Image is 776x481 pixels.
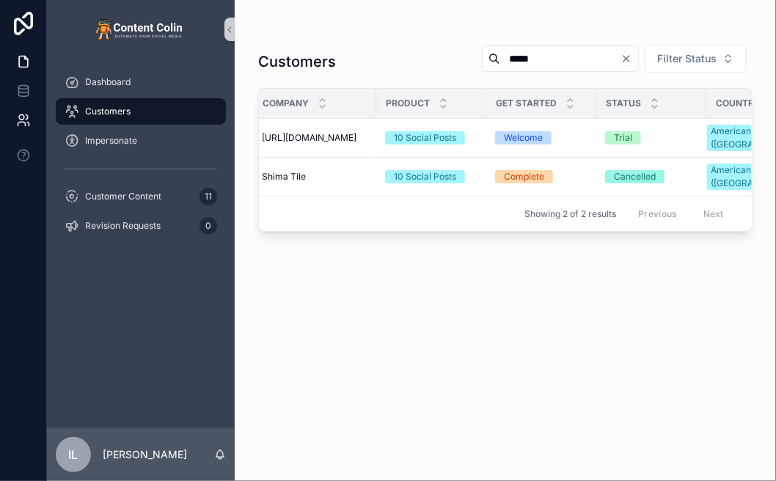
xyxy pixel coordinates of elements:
[394,131,456,144] div: 10 Social Posts
[85,106,131,117] span: Customers
[496,98,557,109] span: Get Started
[85,191,161,202] span: Customer Content
[56,69,226,95] a: Dashboard
[69,446,78,463] span: IL
[258,51,336,72] h1: Customers
[85,135,137,147] span: Impersonate
[614,170,656,183] div: Cancelled
[263,98,309,109] span: Company
[95,18,186,41] img: App logo
[262,171,306,183] span: Shima Tile
[504,131,543,144] div: Welcome
[85,220,161,232] span: Revision Requests
[56,183,226,210] a: Customer Content11
[262,132,356,144] span: [URL][DOMAIN_NAME]
[47,59,235,258] div: scrollable content
[386,98,430,109] span: Product
[394,170,456,183] div: 10 Social Posts
[716,98,761,109] span: Country
[200,188,217,205] div: 11
[504,170,544,183] div: Complete
[657,51,717,66] span: Filter Status
[614,131,632,144] div: Trial
[645,45,747,73] button: Select Button
[56,128,226,154] a: Impersonate
[56,213,226,239] a: Revision Requests0
[103,447,187,462] p: [PERSON_NAME]
[56,98,226,125] a: Customers
[606,98,641,109] span: Status
[85,76,131,88] span: Dashboard
[200,217,217,235] div: 0
[524,208,616,220] span: Showing 2 of 2 results
[621,53,638,65] button: Clear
